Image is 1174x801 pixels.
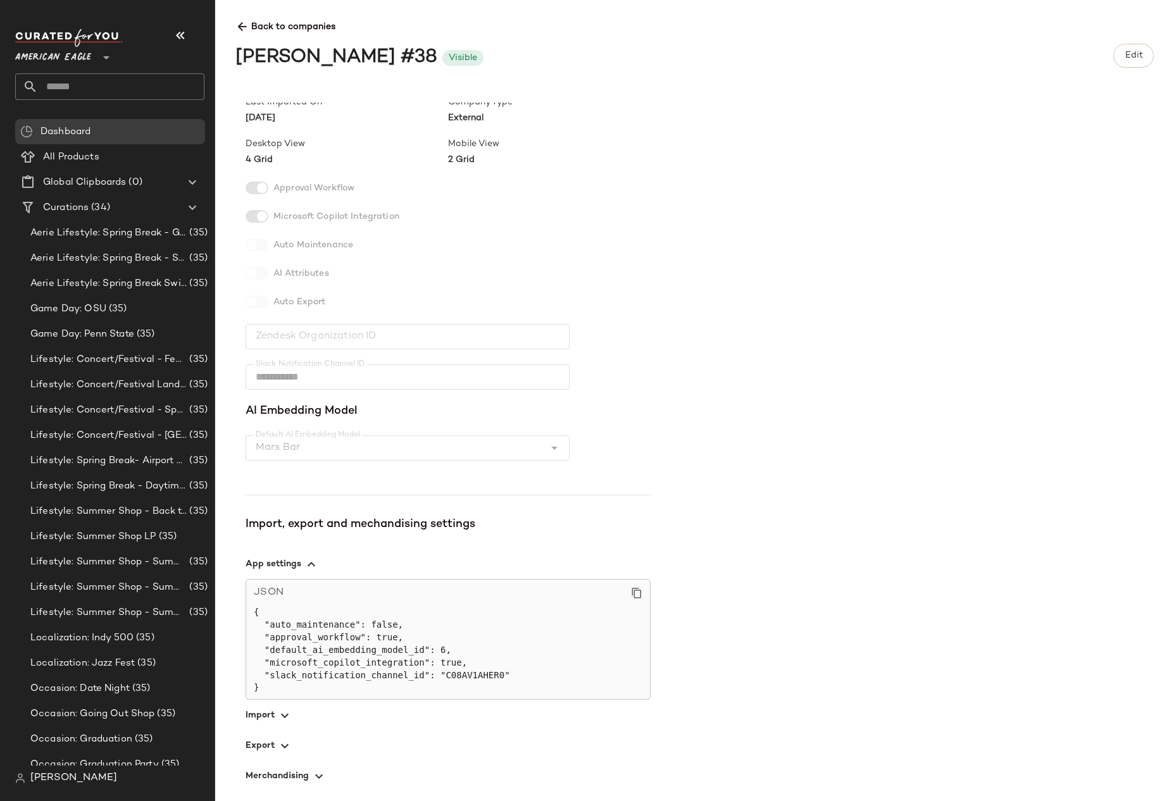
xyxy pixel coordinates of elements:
[134,631,154,645] span: (35)
[448,111,651,125] span: External
[246,137,448,151] span: Desktop View
[30,707,154,721] span: Occasion: Going Out Shop
[187,605,208,620] span: (35)
[30,504,187,519] span: Lifestyle: Summer Shop - Back to School Essentials
[134,327,155,342] span: (35)
[246,402,651,420] span: AI Embedding Model
[448,153,651,166] span: 2 Grid
[187,504,208,519] span: (35)
[89,201,110,215] span: (34)
[30,631,134,645] span: Localization: Indy 500
[30,732,132,747] span: Occasion: Graduation
[43,201,89,215] span: Curations
[30,352,187,367] span: Lifestyle: Concert/Festival - Femme
[15,773,25,783] img: svg%3e
[30,251,187,266] span: Aerie Lifestyle: Spring Break - Sporty
[1113,44,1154,68] button: Edit
[246,730,651,761] button: Export
[235,44,437,72] div: [PERSON_NAME] #38
[30,771,117,786] span: [PERSON_NAME]
[130,681,151,696] span: (35)
[448,137,651,151] span: Mobile View
[30,479,187,494] span: Lifestyle: Spring Break - Daytime Casual
[187,428,208,443] span: (35)
[246,153,448,166] span: 4 Grid
[246,700,651,730] button: Import
[1124,51,1142,61] span: Edit
[449,51,477,65] div: Visible
[187,580,208,595] span: (35)
[187,403,208,418] span: (35)
[254,606,642,695] pre: { "auto_maintenance": false, "approval_workflow": true, "default_ai_embedding_model_id": 6, "micr...
[30,530,156,544] span: Lifestyle: Summer Shop LP
[30,226,187,240] span: Aerie Lifestyle: Spring Break - Girly/Femme
[30,757,159,772] span: Occasion: Graduation Party
[448,96,651,109] span: Company Type
[30,555,187,569] span: Lifestyle: Summer Shop - Summer Abroad
[187,479,208,494] span: (35)
[126,175,142,190] span: (0)
[30,378,187,392] span: Lifestyle: Concert/Festival Landing Page
[187,226,208,240] span: (35)
[187,352,208,367] span: (35)
[30,681,130,696] span: Occasion: Date Night
[15,29,123,47] img: cfy_white_logo.C9jOOHJF.svg
[43,150,99,165] span: All Products
[132,732,153,747] span: (35)
[30,454,187,468] span: Lifestyle: Spring Break- Airport Style
[30,605,187,620] span: Lifestyle: Summer Shop - Summer Study Sessions
[246,516,651,533] div: Import, export and mechandising settings
[30,428,187,443] span: Lifestyle: Concert/Festival - [GEOGRAPHIC_DATA]
[15,43,91,66] span: American Eagle
[246,111,448,125] span: [DATE]
[135,656,156,671] span: (35)
[106,302,127,316] span: (35)
[30,580,187,595] span: Lifestyle: Summer Shop - Summer Internship
[30,327,134,342] span: Game Day: Penn State
[30,403,187,418] span: Lifestyle: Concert/Festival - Sporty
[254,585,284,601] span: JSON
[246,96,448,109] span: Last Imported On
[159,757,180,772] span: (35)
[187,251,208,266] span: (35)
[41,125,91,139] span: Dashboard
[187,555,208,569] span: (35)
[246,549,651,579] button: App settings
[187,378,208,392] span: (35)
[154,707,175,721] span: (35)
[30,302,106,316] span: Game Day: OSU
[20,125,33,138] img: svg%3e
[43,175,126,190] span: Global Clipboards
[187,276,208,291] span: (35)
[187,454,208,468] span: (35)
[246,761,651,791] button: Merchandising
[30,276,187,291] span: Aerie Lifestyle: Spring Break Swimsuits Landing Page
[30,656,135,671] span: Localization: Jazz Fest
[156,530,177,544] span: (35)
[235,10,1154,34] span: Back to companies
